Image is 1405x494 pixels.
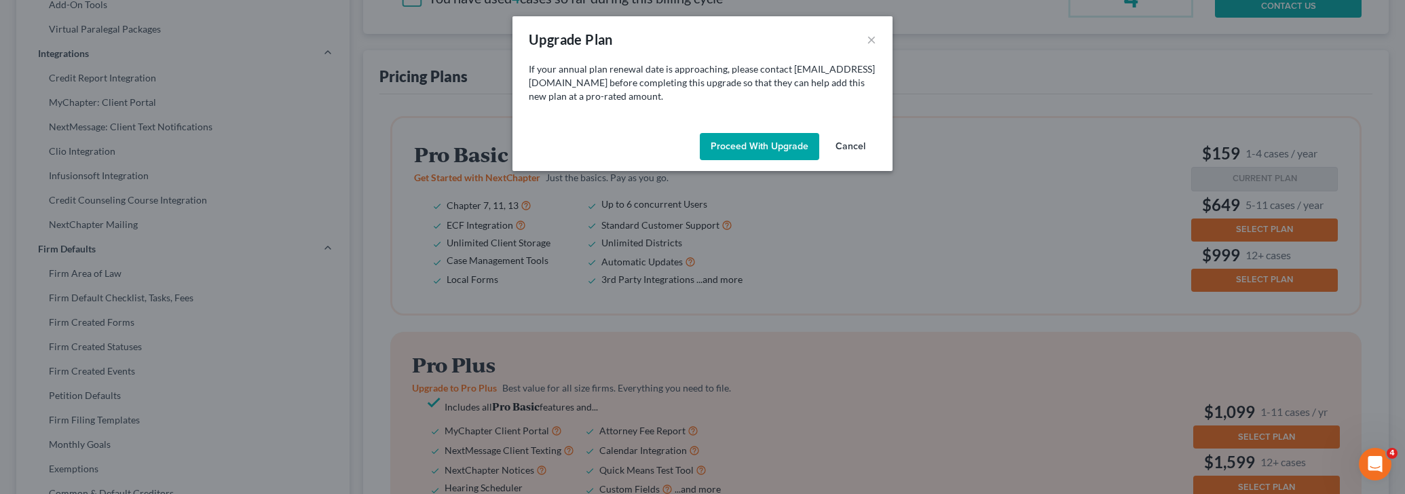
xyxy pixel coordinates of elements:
[529,62,876,103] p: If your annual plan renewal date is approaching, please contact [EMAIL_ADDRESS][DOMAIN_NAME] befo...
[700,133,819,160] button: Proceed with Upgrade
[825,133,876,160] button: Cancel
[529,30,613,49] div: Upgrade Plan
[1387,448,1398,459] span: 4
[867,31,876,47] button: ×
[1359,448,1391,480] iframe: Intercom live chat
